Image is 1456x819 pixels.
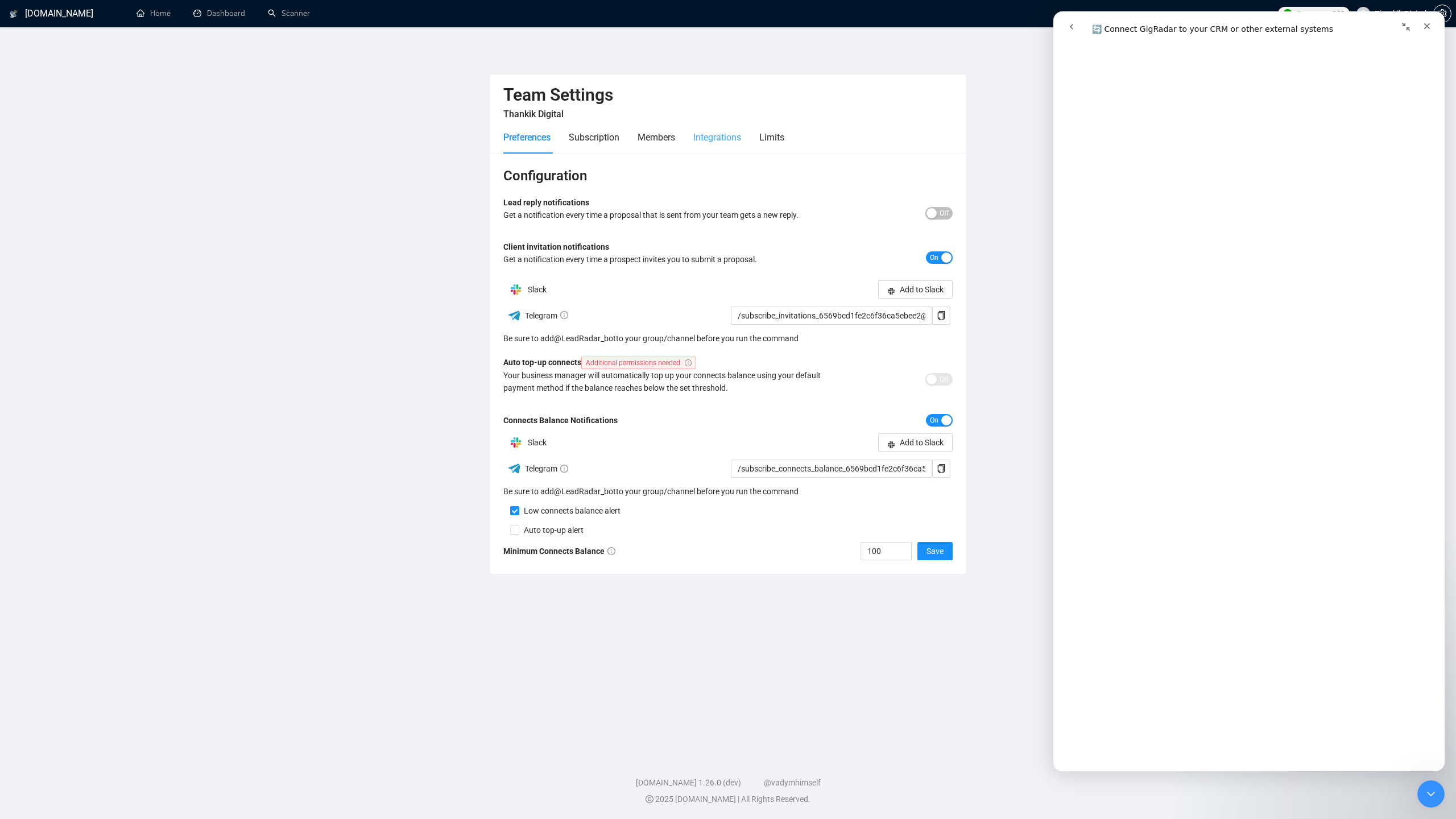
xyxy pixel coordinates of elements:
span: Thankik Digital [503,109,564,119]
button: slackAdd to Slack [878,280,953,299]
span: setting [1434,9,1451,18]
b: Minimum Connects Balance [503,547,615,556]
div: Get a notification every time a proposal that is sent from your team gets a new reply. [503,209,841,221]
div: Limits [759,130,784,144]
button: setting [1433,5,1451,23]
div: Be sure to add to your group/channel before you run the command [503,332,953,345]
a: homeHome [136,9,171,18]
span: copyright [646,795,653,803]
span: user [1359,10,1367,18]
img: upwork-logo.png [1283,9,1292,18]
img: ww3wtPAAAAAElFTkSuQmCC [507,461,522,475]
a: @LeadRadar_bot [554,332,616,345]
div: Members [638,130,675,144]
span: Slack [528,285,547,294]
button: slackAdd to Slack [878,433,953,452]
div: Subscription [569,130,619,144]
span: slack [887,440,895,448]
span: Slack [528,438,547,447]
span: On [930,251,938,264]
img: hpQkSZIkSZIkSZIkSZIkSZIkSZIkSZIkSZIkSZIkSZIkSZIkSZIkSZIkSZIkSZIkSZIkSZIkSZIkSZIkSZIkSZIkSZIkSZIkS... [504,278,527,301]
span: info-circle [607,547,615,555]
span: Add to Slack [900,283,944,296]
button: Save [917,542,953,560]
span: On [930,414,938,427]
span: Telegram [525,311,568,320]
div: Low connects balance alert [519,504,621,517]
div: Auto top-up alert [519,524,584,536]
span: 330 [1332,7,1345,20]
div: Integrations [693,130,741,144]
h3: Configuration [503,167,953,185]
a: dashboardDashboard [193,9,245,18]
a: @vadymhimself [764,778,821,787]
a: setting [1433,9,1451,18]
img: logo [10,5,18,23]
div: Get a notification every time a prospect invites you to submit a proposal. [503,253,841,266]
span: Save [926,545,944,557]
span: Connects: [1296,7,1330,20]
img: ww3wtPAAAAAElFTkSuQmCC [507,308,522,322]
iframe: Intercom live chat [1417,780,1445,808]
span: slack [887,287,895,295]
span: info-circle [560,465,568,473]
button: copy [932,460,950,478]
a: searchScanner [268,9,310,18]
a: @LeadRadar_bot [554,485,616,498]
span: Telegram [525,464,568,473]
span: Off [940,207,949,220]
b: Connects Balance Notifications [503,416,618,425]
div: Preferences [503,130,551,144]
span: Add to Slack [900,436,944,449]
h2: Team Settings [503,84,953,107]
button: copy [932,307,950,325]
div: Your business manager will automatically top up your connects balance using your default payment ... [503,369,841,394]
div: 2025 [DOMAIN_NAME] | All Rights Reserved. [9,793,1447,805]
b: Client invitation notifications [503,242,609,251]
img: hpQkSZIkSZIkSZIkSZIkSZIkSZIkSZIkSZIkSZIkSZIkSZIkSZIkSZIkSZIkSZIkSZIkSZIkSZIkSZIkSZIkSZIkSZIkSZIkS... [504,431,527,454]
a: [DOMAIN_NAME] 1.26.0 (dev) [636,778,741,787]
span: Off [940,373,949,386]
b: Lead reply notifications [503,198,589,207]
span: copy [933,464,950,473]
div: Be sure to add to your group/channel before you run the command [503,485,953,498]
span: copy [933,311,950,320]
b: Auto top-up connects [503,358,701,367]
span: Additional permissions needed. [581,357,696,369]
iframe: Intercom live chat [1053,11,1445,771]
span: info-circle [685,359,692,366]
span: info-circle [560,311,568,319]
